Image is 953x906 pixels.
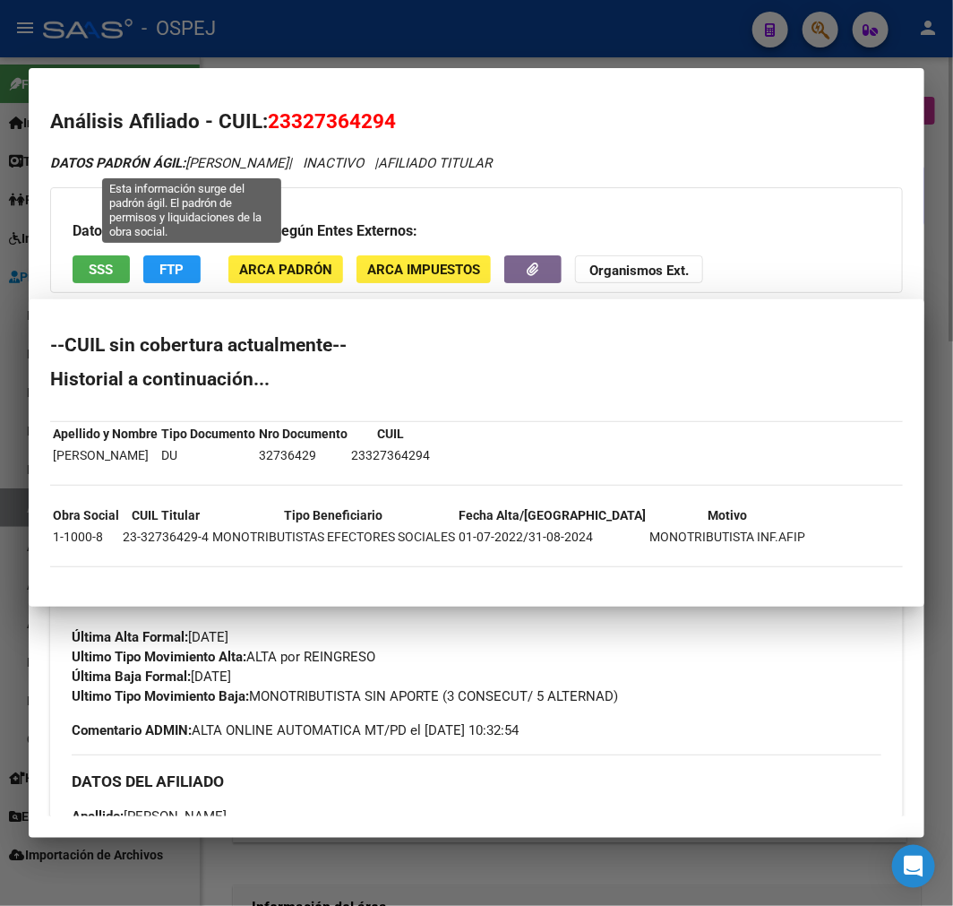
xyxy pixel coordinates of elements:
[258,445,348,465] td: 32736429
[228,255,343,283] button: ARCA Padrón
[72,688,618,704] span: MONOTRIBUTISTA SIN APORTE (3 CONSECUT/ 5 ALTERNAD)
[356,255,491,283] button: ARCA Impuestos
[72,629,228,645] span: [DATE]
[52,505,120,525] th: Obra Social
[458,505,647,525] th: Fecha Alta/[GEOGRAPHIC_DATA]
[160,262,185,278] span: FTP
[892,845,935,888] div: Open Intercom Messenger
[648,505,806,525] th: Motivo
[122,505,210,525] th: CUIL Titular
[378,155,492,171] span: AFILIADO TITULAR
[72,722,192,738] strong: Comentario ADMIN:
[589,263,689,279] strong: Organismos Ext.
[52,424,159,444] th: Apellido y Nombre
[50,155,492,171] i: | INACTIVO |
[72,808,124,824] strong: Apellido:
[72,688,249,704] strong: Ultimo Tipo Movimiento Baja:
[73,220,880,242] h3: Datos Personales y Afiliatorios según Entes Externos:
[72,808,227,824] span: [PERSON_NAME]
[367,262,480,278] span: ARCA Impuestos
[458,527,647,547] td: 01-07-2022/31-08-2024
[73,255,130,283] button: SSS
[50,155,185,171] strong: DATOS PADRÓN ÁGIL:
[50,107,903,137] h2: Análisis Afiliado - CUIL:
[50,370,903,388] h2: Historial a continuación...
[52,445,159,465] td: [PERSON_NAME]
[50,155,288,171] span: [PERSON_NAME]
[72,772,881,791] h3: DATOS DEL AFILIADO
[648,527,806,547] td: MONOTRIBUTISTA INF.AFIP
[72,720,519,740] span: ALTA ONLINE AUTOMATICA MT/PD el [DATE] 10:32:54
[72,669,231,685] span: [DATE]
[239,262,332,278] span: ARCA Padrón
[350,445,431,465] td: 23327364294
[211,505,456,525] th: Tipo Beneficiario
[258,424,348,444] th: Nro Documento
[160,445,256,465] td: DU
[52,527,120,547] td: 1-1000-8
[72,629,188,645] strong: Última Alta Formal:
[268,109,396,133] span: 23327364294
[350,424,431,444] th: CUIL
[72,649,375,665] span: ALTA por REINGRESO
[122,527,210,547] td: 23-32736429-4
[211,527,456,547] td: MONOTRIBUTISTAS EFECTORES SOCIALES
[72,649,246,665] strong: Ultimo Tipo Movimiento Alta:
[143,255,201,283] button: FTP
[72,669,191,685] strong: Última Baja Formal:
[160,424,256,444] th: Tipo Documento
[90,262,114,278] span: SSS
[575,255,703,283] button: Organismos Ext.
[50,336,903,354] h2: --CUIL sin cobertura actualmente--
